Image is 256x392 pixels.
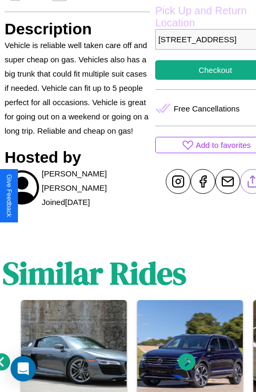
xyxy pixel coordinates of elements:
h1: Similar Rides [3,251,186,295]
h3: Hosted by [5,148,150,166]
p: Vehicle is reliable well taken care off and super cheap on gas. Vehicles also has a big trunk tha... [5,38,150,138]
div: Give Feedback [5,174,13,217]
div: Open Intercom Messenger [11,356,36,381]
p: Add to favorites [196,138,251,152]
p: Free Cancellations [174,101,240,116]
p: Joined [DATE] [42,195,90,209]
p: [PERSON_NAME] [PERSON_NAME] [42,166,150,195]
h3: Description [5,20,150,38]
